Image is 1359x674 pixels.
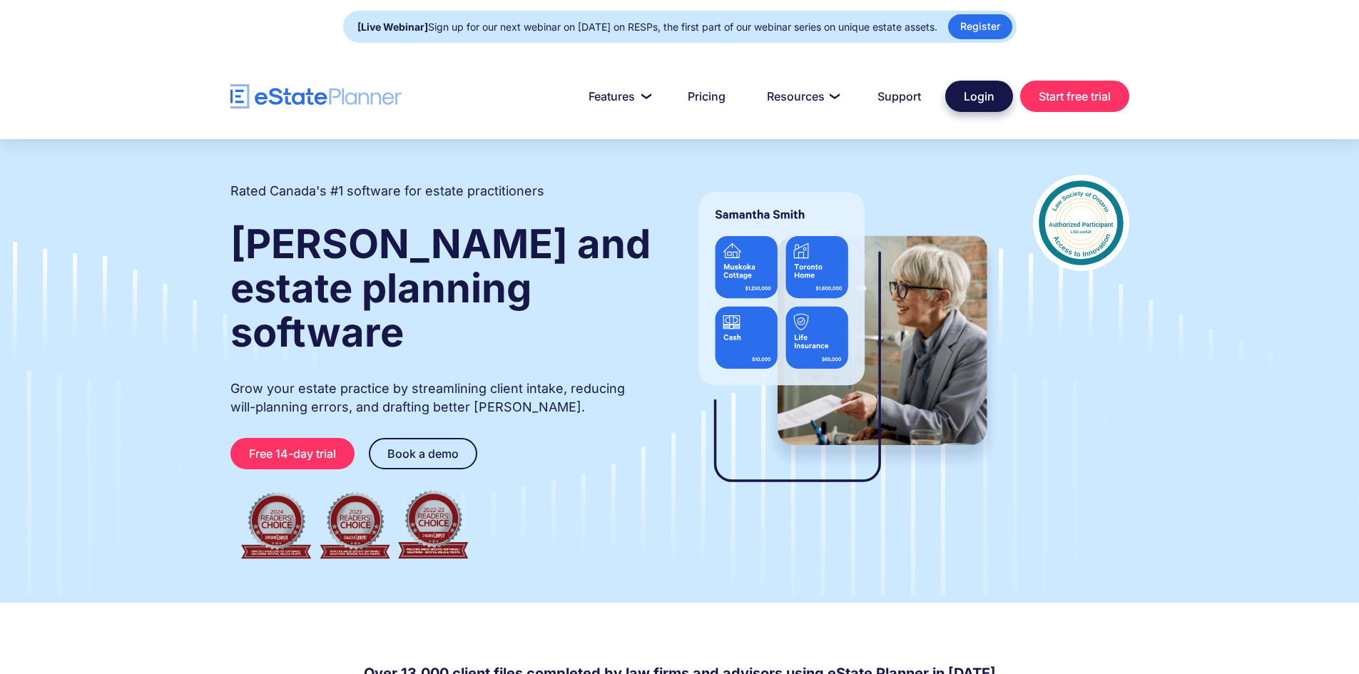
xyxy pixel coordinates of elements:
[357,21,428,33] strong: [Live Webinar]
[1020,81,1129,112] a: Start free trial
[571,82,663,111] a: Features
[369,438,477,469] a: Book a demo
[671,82,743,111] a: Pricing
[230,379,653,417] p: Grow your estate practice by streamlining client intake, reducing will-planning errors, and draft...
[948,14,1012,39] a: Register
[945,81,1013,112] a: Login
[750,82,853,111] a: Resources
[357,17,937,37] div: Sign up for our next webinar on [DATE] on RESPs, the first part of our webinar series on unique e...
[860,82,938,111] a: Support
[681,175,1004,510] img: estate planner showing wills to their clients, using eState Planner, a leading estate planning so...
[230,438,355,469] a: Free 14-day trial
[230,84,402,109] a: home
[230,182,544,200] h2: Rated Canada's #1 software for estate practitioners
[230,220,651,357] strong: [PERSON_NAME] and estate planning software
